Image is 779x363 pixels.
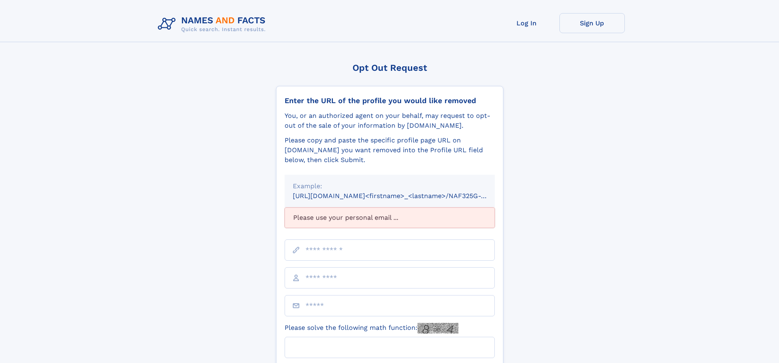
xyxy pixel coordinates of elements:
div: Please use your personal email ... [285,207,495,228]
img: Logo Names and Facts [155,13,272,35]
div: Example: [293,181,487,191]
a: Log In [494,13,559,33]
label: Please solve the following math function: [285,323,458,334]
div: Enter the URL of the profile you would like removed [285,96,495,105]
div: Please copy and paste the specific profile page URL on [DOMAIN_NAME] you want removed into the Pr... [285,135,495,165]
a: Sign Up [559,13,625,33]
div: Opt Out Request [276,63,503,73]
div: You, or an authorized agent on your behalf, may request to opt-out of the sale of your informatio... [285,111,495,131]
small: [URL][DOMAIN_NAME]<firstname>_<lastname>/NAF325G-xxxxxxxx [293,192,510,200]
